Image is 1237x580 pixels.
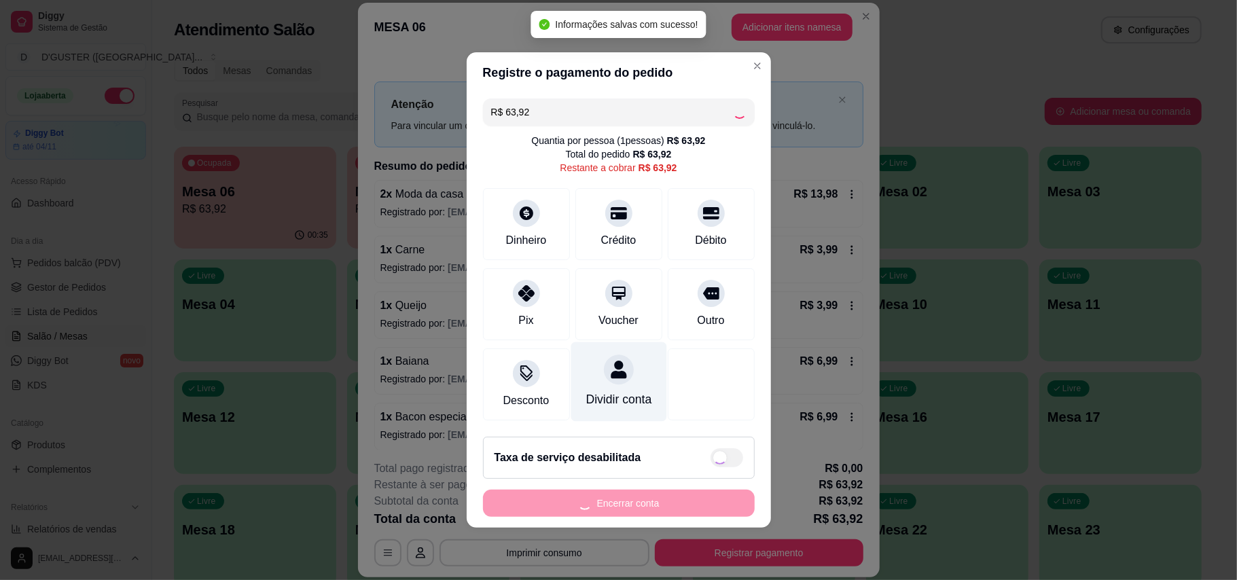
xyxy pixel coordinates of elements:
[503,393,550,409] div: Desconto
[566,147,672,161] div: Total do pedido
[495,450,641,466] h2: Taxa de serviço desabilitada
[598,312,639,329] div: Voucher
[586,391,651,408] div: Dividir conta
[539,19,550,30] span: check-circle
[639,161,677,175] div: R$ 63,92
[467,52,771,93] header: Registre o pagamento do pedido
[518,312,533,329] div: Pix
[555,19,698,30] span: Informações salvas com sucesso!
[601,232,637,249] div: Crédito
[531,134,705,147] div: Quantia por pessoa ( 1 pessoas)
[633,147,672,161] div: R$ 63,92
[697,312,724,329] div: Outro
[506,232,547,249] div: Dinheiro
[667,134,706,147] div: R$ 63,92
[733,105,747,119] div: Loading
[491,98,733,126] input: Ex.: hambúrguer de cordeiro
[695,232,726,249] div: Débito
[560,161,677,175] div: Restante a cobrar
[747,55,768,77] button: Close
